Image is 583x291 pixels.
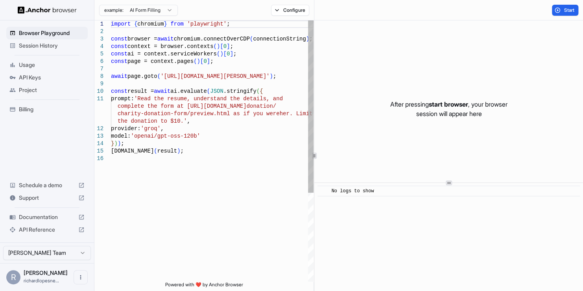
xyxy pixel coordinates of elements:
div: API Keys [6,71,88,84]
span: Powered with ❤️ by Anchor Browser [165,282,243,291]
span: Usage [19,61,85,69]
span: result = [127,88,154,94]
span: 0 [227,51,230,57]
span: Browser Playground [19,29,85,37]
span: ; [227,21,230,27]
span: her. Limit [279,111,312,117]
span: ; [210,58,213,64]
div: Support [6,192,88,204]
button: Open menu [74,270,88,284]
span: ai.evaluate [170,88,207,94]
span: 0 [223,43,227,50]
span: await [111,73,127,79]
span: ​ [321,187,325,195]
span: richardlopesneves.contato@gmail.com [24,278,59,284]
button: Configure [271,5,309,16]
span: , [161,125,164,132]
span: 'Read the resume, understand the details, and [134,96,283,102]
span: chromium.connectOverCDP [174,36,250,42]
span: .stringify [223,88,256,94]
span: ] [207,58,210,64]
div: 7 [94,65,103,73]
span: 0 [203,58,207,64]
span: model: [111,133,131,139]
div: Schedule a demo [6,179,88,192]
span: ; [121,140,124,147]
div: Usage [6,59,88,71]
span: Billing [19,105,85,113]
div: R [6,270,20,284]
span: ( [194,58,197,64]
span: ai = context.serviceWorkers [127,51,217,57]
span: ) [220,51,223,57]
span: ) [177,148,180,154]
div: API Reference [6,223,88,236]
span: ] [227,43,230,50]
span: context = browser.contexts [127,43,213,50]
span: { [260,88,263,94]
div: Documentation [6,211,88,223]
span: result [157,148,177,154]
span: ( [154,148,157,154]
div: 6 [94,58,103,65]
span: page = context.pages [127,58,194,64]
div: Browser Playground [6,27,88,39]
span: from [170,21,184,27]
span: ( [157,73,161,79]
div: Session History [6,39,88,52]
span: ( [207,88,210,94]
div: 3 [94,35,103,43]
div: 9 [94,80,103,88]
span: JSON [210,88,223,94]
div: 14 [94,140,103,147]
div: 15 [94,147,103,155]
span: Support [19,194,75,202]
button: Start [552,5,578,16]
span: API Reference [19,226,75,234]
div: 16 [94,155,103,162]
div: 4 [94,43,103,50]
span: charity-donation-form/preview.html as if you were [118,111,280,117]
span: prompt: [111,96,134,102]
span: } [164,21,167,27]
span: ) [269,73,273,79]
span: No logs to show [331,188,374,194]
div: Project [6,84,88,96]
span: complete the form at [URL][DOMAIN_NAME] [118,103,247,109]
span: const [111,58,127,64]
img: Anchor Logo [18,6,77,14]
span: 'openai/gpt-oss-120b' [131,133,200,139]
span: ( [213,43,216,50]
span: Project [19,86,85,94]
span: await [157,36,174,42]
span: ) [118,140,121,147]
span: Schedule a demo [19,181,75,189]
span: browser = [127,36,157,42]
span: await [154,88,170,94]
span: API Keys [19,74,85,81]
span: ] [230,51,233,57]
span: the donation to $10.' [118,118,187,124]
span: { [134,21,137,27]
div: 12 [94,125,103,133]
span: ) [217,43,220,50]
span: ; [273,73,276,79]
span: ; [233,51,236,57]
span: const [111,43,127,50]
span: Documentation [19,213,75,221]
span: [ [200,58,203,64]
span: chromium [137,21,164,27]
span: page.goto [127,73,157,79]
div: 5 [94,50,103,58]
span: [ [220,43,223,50]
span: donation/ [246,103,276,109]
span: [DOMAIN_NAME] [111,148,154,154]
span: 'playwright' [187,21,227,27]
span: ; [230,43,233,50]
span: example: [104,7,124,13]
span: const [111,51,127,57]
span: const [111,36,127,42]
span: Start [564,7,575,13]
span: ( [217,51,220,57]
span: ( [256,88,260,94]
